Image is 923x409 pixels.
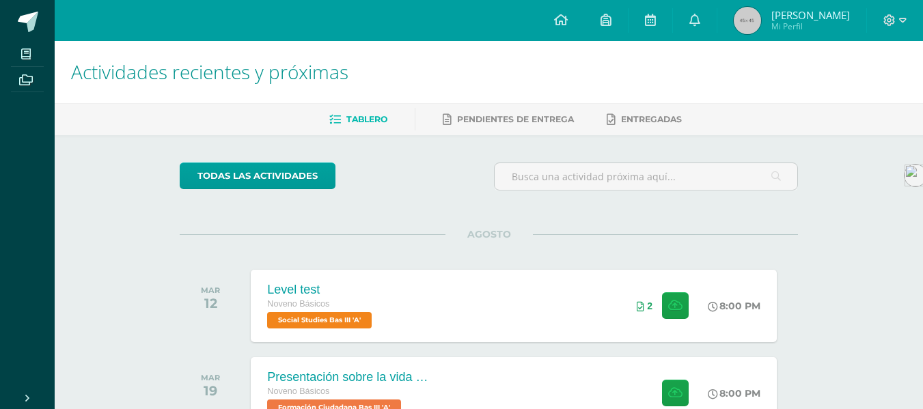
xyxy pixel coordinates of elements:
span: Actividades recientes y próximas [71,59,348,85]
span: Noveno Básicos [267,299,329,309]
div: Level test [267,283,375,297]
div: MAR [201,373,220,382]
div: 8:00 PM [708,300,760,312]
span: Noveno Básicos [267,386,329,396]
div: Presentación sobre la vida del General [PERSON_NAME]. [267,370,431,384]
img: 45x45 [734,7,761,34]
span: 2 [647,300,652,311]
a: todas las Actividades [180,163,335,189]
a: Entregadas [607,109,682,130]
div: 19 [201,382,220,399]
span: [PERSON_NAME] [771,8,850,22]
span: Social Studies Bas III 'A' [267,312,372,328]
span: Pendientes de entrega [457,114,574,124]
input: Busca una actividad próxima aquí... [495,163,797,190]
a: Tablero [329,109,387,130]
span: Mi Perfil [771,20,850,32]
div: 8:00 PM [708,387,760,399]
span: Entregadas [621,114,682,124]
div: 12 [201,295,220,311]
div: MAR [201,285,220,295]
span: AGOSTO [445,228,533,240]
a: Pendientes de entrega [443,109,574,130]
span: Tablero [346,114,387,124]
